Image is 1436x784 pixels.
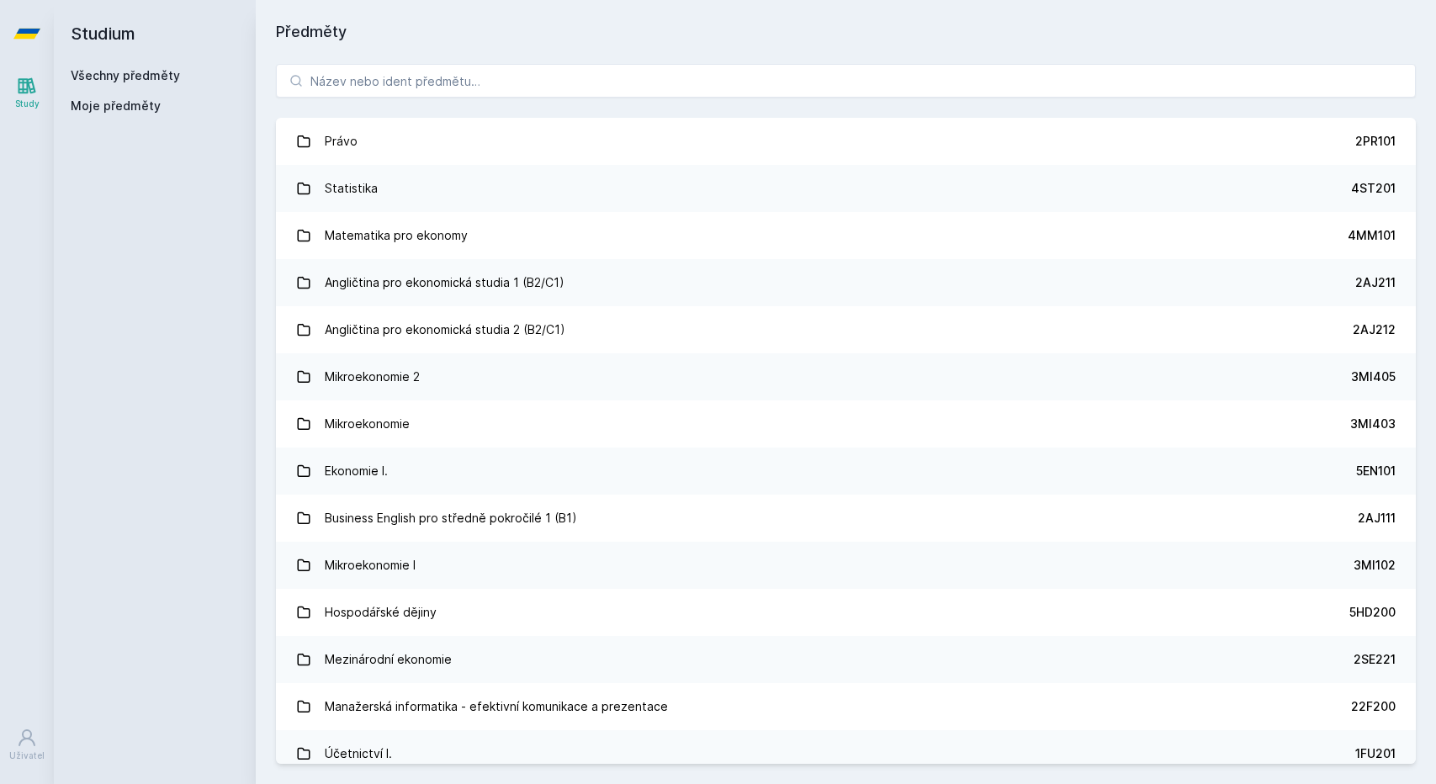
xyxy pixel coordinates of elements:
[325,737,392,771] div: Účetnictví I.
[276,730,1416,777] a: Účetnictví I. 1FU201
[1351,180,1396,197] div: 4ST201
[276,212,1416,259] a: Matematika pro ekonomy 4MM101
[325,172,378,205] div: Statistika
[1353,321,1396,338] div: 2AJ212
[276,400,1416,448] a: Mikroekonomie 3MI403
[3,67,50,119] a: Study
[276,636,1416,683] a: Mezinárodní ekonomie 2SE221
[325,407,410,441] div: Mikroekonomie
[1349,604,1396,621] div: 5HD200
[1356,463,1396,479] div: 5EN101
[1358,510,1396,527] div: 2AJ111
[1350,416,1396,432] div: 3MI403
[276,683,1416,730] a: Manažerská informatika - efektivní komunikace a prezentace 22F200
[1355,745,1396,762] div: 1FU201
[325,501,577,535] div: Business English pro středně pokročilé 1 (B1)
[276,353,1416,400] a: Mikroekonomie 2 3MI405
[325,690,668,723] div: Manažerská informatika - efektivní komunikace a prezentace
[276,259,1416,306] a: Angličtina pro ekonomická studia 1 (B2/C1) 2AJ211
[325,454,388,488] div: Ekonomie I.
[276,495,1416,542] a: Business English pro středně pokročilé 1 (B1) 2AJ111
[325,124,358,158] div: Právo
[276,306,1416,353] a: Angličtina pro ekonomická studia 2 (B2/C1) 2AJ212
[71,68,180,82] a: Všechny předměty
[276,20,1416,44] h1: Předměty
[1351,368,1396,385] div: 3MI405
[325,266,564,299] div: Angličtina pro ekonomická studia 1 (B2/C1)
[1354,651,1396,668] div: 2SE221
[276,165,1416,212] a: Statistika 4ST201
[276,448,1416,495] a: Ekonomie I. 5EN101
[325,548,416,582] div: Mikroekonomie I
[1348,227,1396,244] div: 4MM101
[3,719,50,771] a: Uživatel
[325,219,468,252] div: Matematika pro ekonomy
[15,98,40,110] div: Study
[325,313,565,347] div: Angličtina pro ekonomická studia 2 (B2/C1)
[9,750,45,762] div: Uživatel
[325,643,452,676] div: Mezinárodní ekonomie
[325,360,420,394] div: Mikroekonomie 2
[276,118,1416,165] a: Právo 2PR101
[276,64,1416,98] input: Název nebo ident předmětu…
[1355,274,1396,291] div: 2AJ211
[71,98,161,114] span: Moje předměty
[276,589,1416,636] a: Hospodářské dějiny 5HD200
[325,596,437,629] div: Hospodářské dějiny
[1354,557,1396,574] div: 3MI102
[276,542,1416,589] a: Mikroekonomie I 3MI102
[1355,133,1396,150] div: 2PR101
[1351,698,1396,715] div: 22F200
